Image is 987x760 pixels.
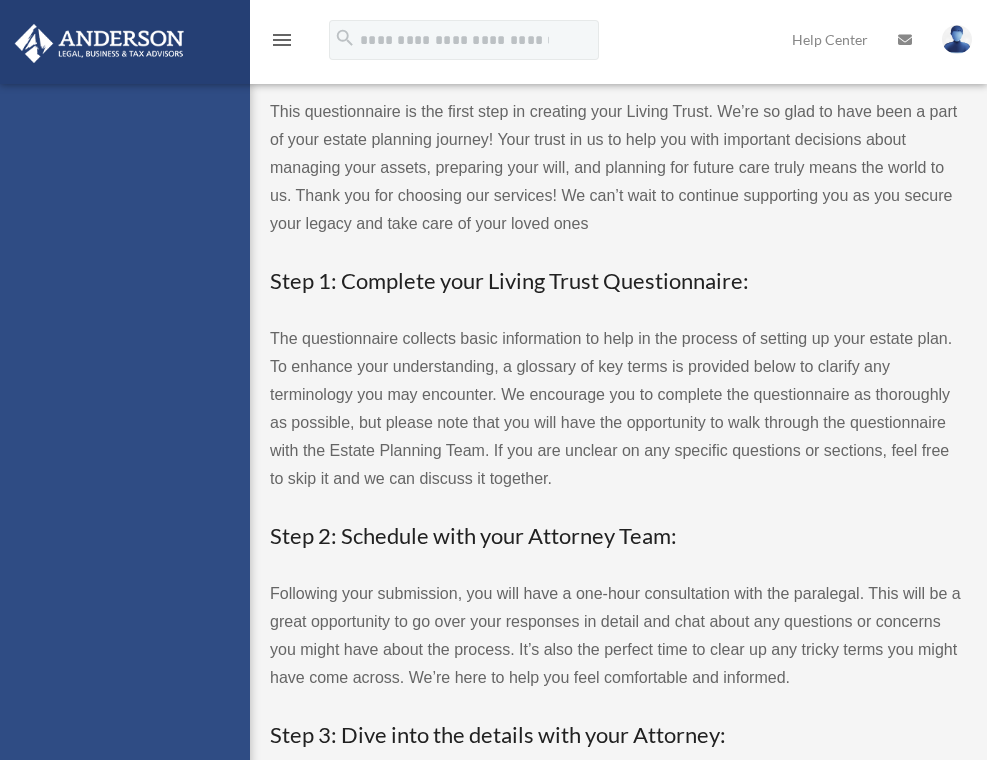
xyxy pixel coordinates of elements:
[270,28,294,52] i: menu
[9,24,190,63] img: Anderson Advisors Platinum Portal
[270,98,962,238] p: This questionnaire is the first step in creating your Living Trust. We’re so glad to have been a ...
[334,27,356,49] i: search
[270,325,962,493] p: The questionnaire collects basic information to help in the process of setting up your estate pla...
[270,720,962,751] h3: Step 3: Dive into the details with your Attorney:
[270,266,962,297] h3: Step 1: Complete your Living Trust Questionnaire:
[270,35,294,52] a: menu
[270,521,962,552] h3: Step 2: Schedule with your Attorney Team:
[270,580,962,692] p: Following your submission, you will have a one-hour consultation with the paralegal. This will be...
[942,25,972,54] img: User Pic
